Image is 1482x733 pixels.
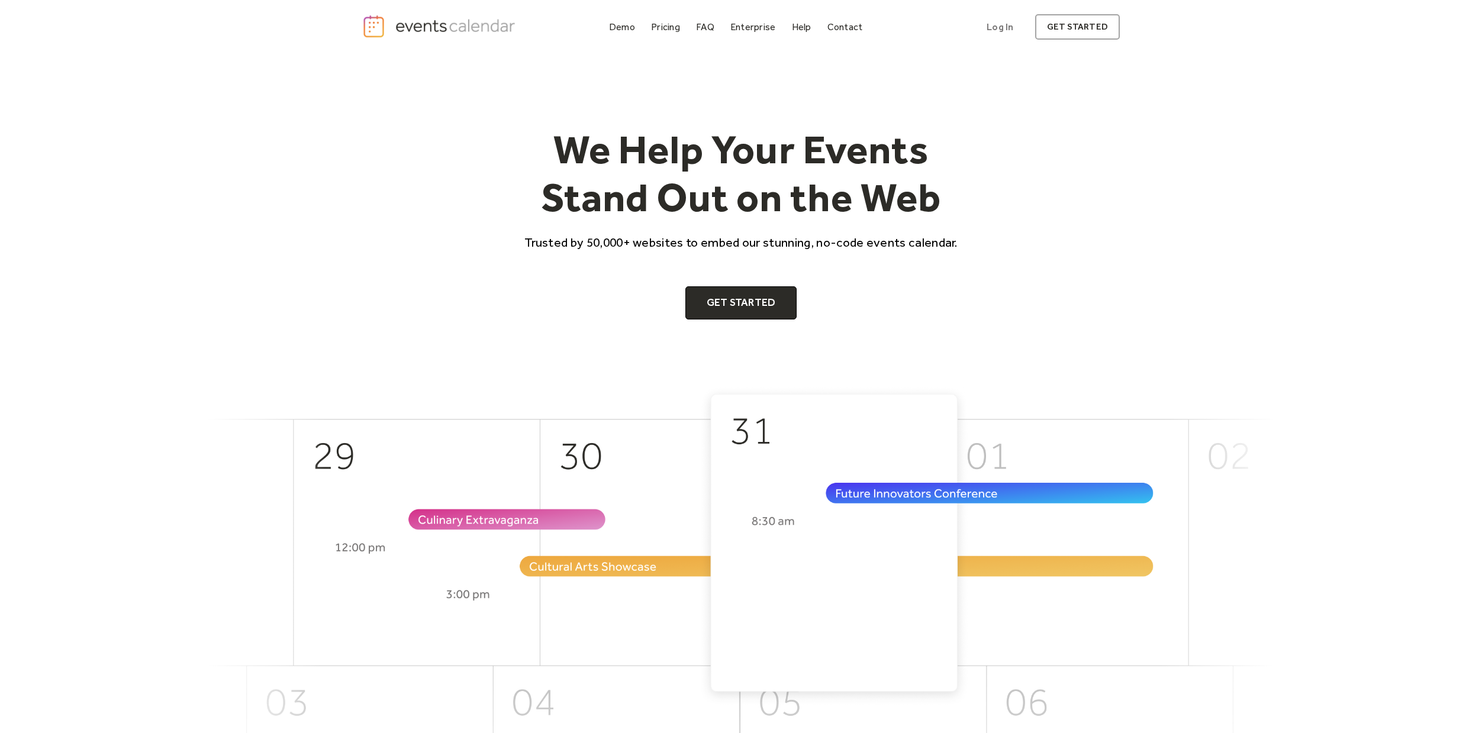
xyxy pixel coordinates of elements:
a: Demo [604,19,640,35]
p: Trusted by 50,000+ websites to embed our stunning, no-code events calendar. [514,234,968,251]
a: Enterprise [726,19,780,35]
div: Pricing [651,24,680,30]
div: Enterprise [730,24,775,30]
a: Pricing [646,19,685,35]
a: home [362,14,518,38]
h1: We Help Your Events Stand Out on the Web [514,125,968,222]
div: Help [792,24,811,30]
a: Log In [975,14,1025,40]
a: Help [787,19,816,35]
div: Contact [827,24,863,30]
a: FAQ [691,19,719,35]
a: Get Started [685,286,797,319]
div: FAQ [696,24,714,30]
a: get started [1035,14,1120,40]
div: Demo [609,24,635,30]
a: Contact [823,19,868,35]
